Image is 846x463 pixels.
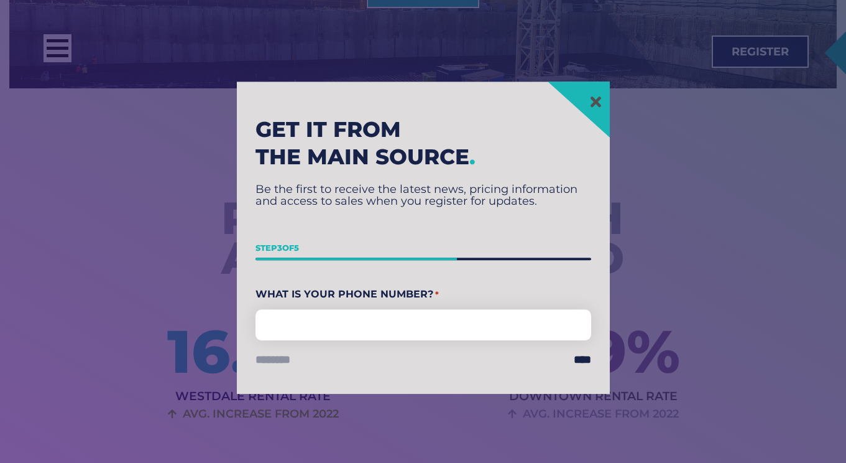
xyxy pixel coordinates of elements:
[255,116,591,171] h2: Get it from the main source
[277,243,282,253] span: 3
[255,285,591,304] label: What Is Your Phone Number?
[469,144,476,170] span: .
[255,239,591,258] p: Step of
[294,243,299,253] span: 5
[255,184,591,207] p: Be the first to receive the latest news, pricing information and access to sales when you registe...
